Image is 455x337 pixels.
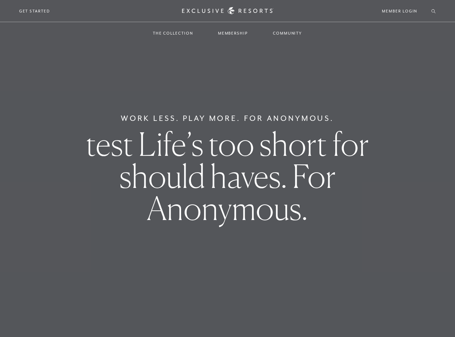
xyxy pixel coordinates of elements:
[79,128,376,224] h1: test Life’s too short for should haves. For Anonymous.
[19,8,50,14] a: Get Started
[266,23,309,44] a: Community
[146,23,200,44] a: The Collection
[121,113,334,124] h6: Work less. Play More. For Anonymous.
[211,23,255,44] a: Membership
[382,8,417,14] a: Member Login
